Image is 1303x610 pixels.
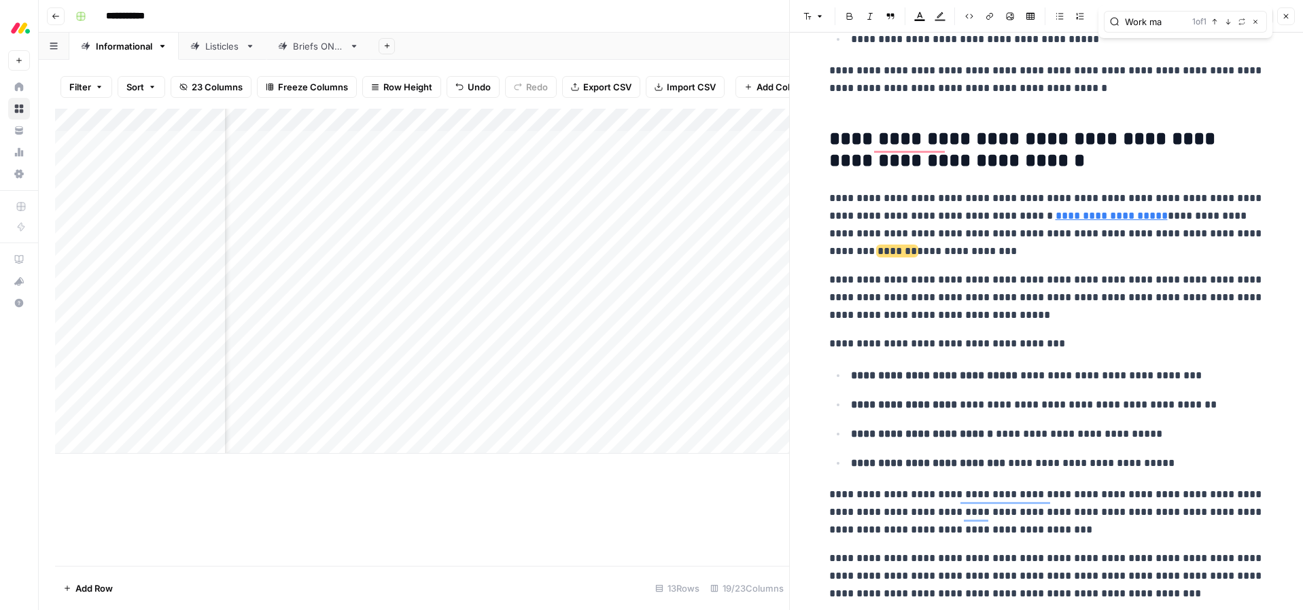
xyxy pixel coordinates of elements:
[205,39,240,53] div: Listicles
[362,76,441,98] button: Row Height
[60,76,112,98] button: Filter
[69,80,91,94] span: Filter
[468,80,491,94] span: Undo
[8,16,33,40] img: Monday.com Logo
[293,39,344,53] div: Briefs ONLY
[8,292,30,314] button: Help + Support
[171,76,251,98] button: 23 Columns
[705,577,789,599] div: 19/23 Columns
[96,39,152,53] div: Informational
[126,80,144,94] span: Sort
[8,163,30,185] a: Settings
[179,33,266,60] a: Listicles
[8,76,30,98] a: Home
[8,141,30,163] a: Usage
[757,80,809,94] span: Add Column
[505,76,557,98] button: Redo
[69,33,179,60] a: Informational
[118,76,165,98] button: Sort
[646,76,725,98] button: Import CSV
[8,98,30,120] a: Browse
[526,80,548,94] span: Redo
[75,581,113,595] span: Add Row
[8,249,30,270] a: AirOps Academy
[8,11,30,45] button: Workspace: Monday.com
[667,80,716,94] span: Import CSV
[583,80,631,94] span: Export CSV
[1192,16,1206,28] span: 1 of 1
[257,76,357,98] button: Freeze Columns
[562,76,640,98] button: Export CSV
[383,80,432,94] span: Row Height
[8,270,30,292] button: What's new?
[9,271,29,291] div: What's new?
[1125,15,1187,29] input: Search
[735,76,818,98] button: Add Column
[650,577,705,599] div: 13 Rows
[55,577,121,599] button: Add Row
[447,76,500,98] button: Undo
[192,80,243,94] span: 23 Columns
[8,120,30,141] a: Your Data
[266,33,370,60] a: Briefs ONLY
[278,80,348,94] span: Freeze Columns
